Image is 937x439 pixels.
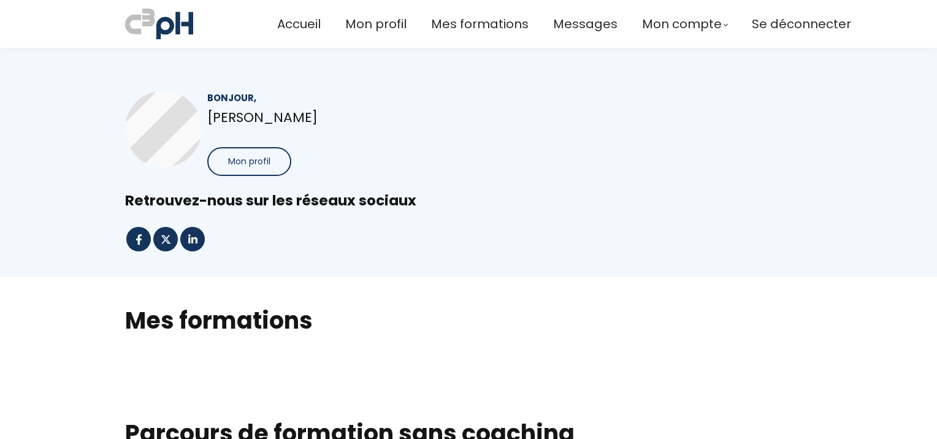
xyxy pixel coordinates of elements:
a: Messages [553,14,618,34]
div: Bonjour, [207,91,448,105]
a: Se déconnecter [752,14,851,34]
span: Mon profil [228,155,270,168]
button: Mon profil [207,147,291,176]
div: Retrouvez-nous sur les réseaux sociaux [125,191,812,210]
p: [PERSON_NAME] [207,107,448,128]
img: a70bc7685e0efc0bd0b04b3506828469.jpeg [125,6,193,42]
a: Mes formations [431,14,529,34]
h2: Mes formations [125,305,812,336]
a: Mon profil [345,14,407,34]
a: Accueil [277,14,321,34]
span: Mon compte [642,14,722,34]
